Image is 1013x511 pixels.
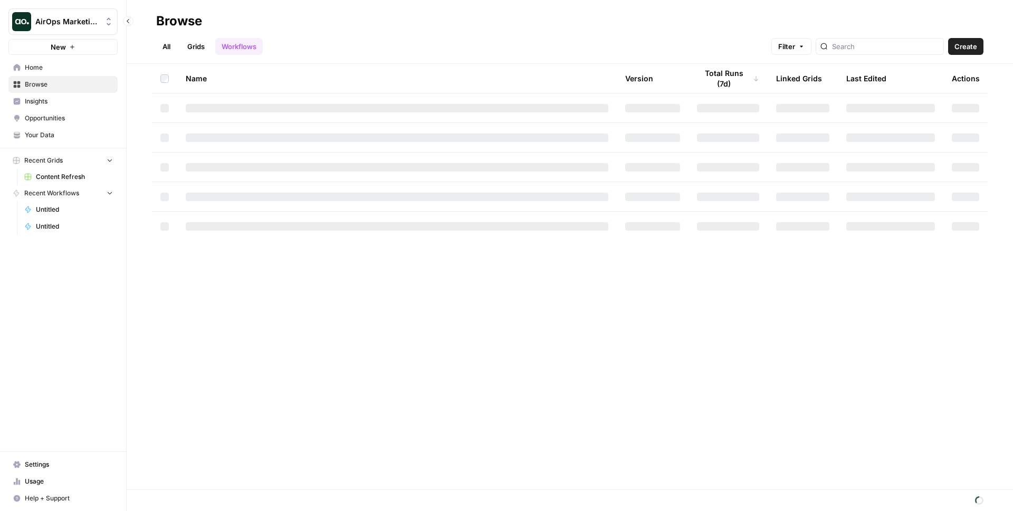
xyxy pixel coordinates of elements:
a: Workflows [215,38,263,55]
button: Help + Support [8,490,118,507]
a: Your Data [8,127,118,144]
span: Home [25,63,113,72]
div: Name [186,64,608,93]
a: Content Refresh [20,168,118,185]
a: Opportunities [8,110,118,127]
input: Search [832,41,939,52]
a: Settings [8,456,118,473]
a: All [156,38,177,55]
a: Browse [8,76,118,93]
span: Create [954,41,977,52]
span: Filter [778,41,795,52]
span: Help + Support [25,494,113,503]
div: Last Edited [846,64,886,93]
a: Untitled [20,201,118,218]
span: Untitled [36,205,113,214]
a: Insights [8,93,118,110]
span: AirOps Marketing [35,16,99,27]
a: Untitled [20,218,118,235]
span: Recent Workflows [24,188,79,198]
span: Recent Grids [24,156,63,165]
div: Browse [156,13,202,30]
span: New [51,42,66,52]
img: AirOps Marketing Logo [12,12,31,31]
div: Linked Grids [776,64,822,93]
span: Usage [25,477,113,486]
button: Workspace: AirOps Marketing [8,8,118,35]
span: Content Refresh [36,172,113,182]
button: Create [948,38,983,55]
button: New [8,39,118,55]
a: Usage [8,473,118,490]
span: Untitled [36,222,113,231]
span: Opportunities [25,113,113,123]
span: Insights [25,97,113,106]
button: Recent Grids [8,153,118,168]
span: Your Data [25,130,113,140]
div: Total Runs (7d) [697,64,759,93]
div: Version [625,64,653,93]
a: Grids [181,38,211,55]
button: Filter [771,38,811,55]
div: Actions [952,64,980,93]
button: Recent Workflows [8,185,118,201]
span: Browse [25,80,113,89]
a: Home [8,59,118,76]
span: Settings [25,460,113,469]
